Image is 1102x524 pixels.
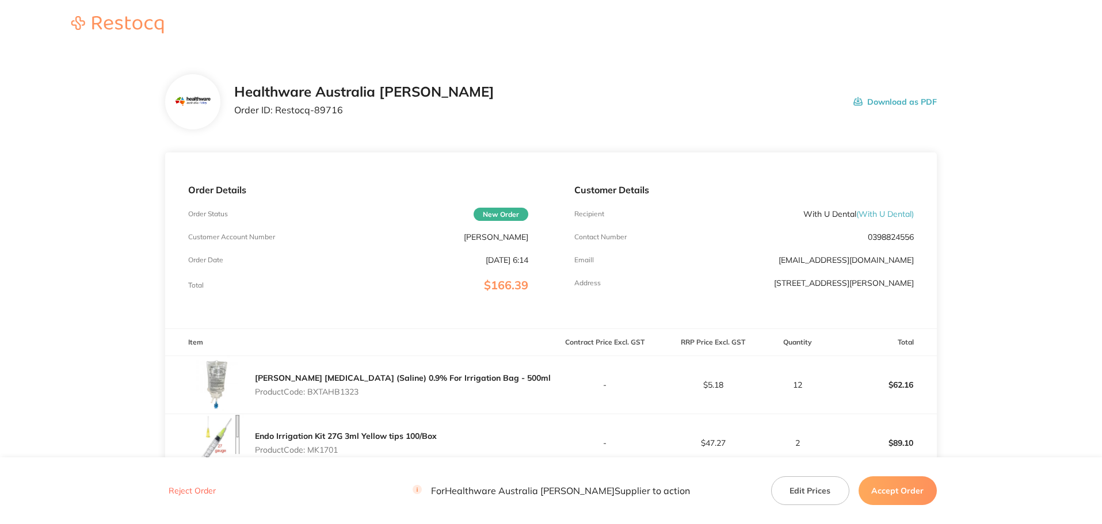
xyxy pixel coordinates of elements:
[771,476,849,505] button: Edit Prices
[188,210,228,218] p: Order Status
[768,438,828,447] p: 2
[484,278,528,292] span: $166.39
[552,438,659,447] p: -
[464,232,528,242] p: [PERSON_NAME]
[486,255,528,265] p: [DATE] 6:14
[165,329,551,356] th: Item
[60,16,175,33] img: Restocq logo
[552,380,659,389] p: -
[868,232,914,242] p: 0398824556
[659,329,767,356] th: RRP Price Excl. GST
[779,255,914,265] a: [EMAIL_ADDRESS][DOMAIN_NAME]
[574,279,601,287] p: Address
[574,256,594,264] p: Emaill
[853,84,937,120] button: Download as PDF
[255,445,437,454] p: Product Code: MK1701
[659,380,767,389] p: $5.18
[188,233,275,241] p: Customer Account Number
[767,329,829,356] th: Quantity
[188,356,246,414] img: NnByeGNoeg
[829,429,936,457] p: $89.10
[829,371,936,399] p: $62.16
[174,83,212,121] img: Mjc2MnhocQ
[255,373,551,383] a: [PERSON_NAME] [MEDICAL_DATA] (Saline) 0.9% For Irrigation Bag - 500ml
[188,256,223,264] p: Order Date
[234,105,494,115] p: Order ID: Restocq- 89716
[574,233,627,241] p: Contact Number
[803,209,914,219] p: With U Dental
[60,16,175,35] a: Restocq logo
[551,329,659,356] th: Contract Price Excl. GST
[659,438,767,447] p: $47.27
[774,278,914,288] p: [STREET_ADDRESS][PERSON_NAME]
[165,486,219,496] button: Reject Order
[856,209,914,219] span: ( With U Dental )
[829,329,937,356] th: Total
[859,476,937,505] button: Accept Order
[188,414,246,472] img: Zm1laDJmbQ
[768,380,828,389] p: 12
[574,210,604,218] p: Recipient
[188,281,204,289] p: Total
[574,185,914,195] p: Customer Details
[234,84,494,100] h2: Healthware Australia [PERSON_NAME]
[413,485,690,496] p: For Healthware Australia [PERSON_NAME] Supplier to action
[474,208,528,221] span: New Order
[188,185,528,195] p: Order Details
[255,387,551,396] p: Product Code: BXTAHB1323
[255,431,437,441] a: Endo Irrigation Kit 27G 3ml Yellow tips 100/Box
